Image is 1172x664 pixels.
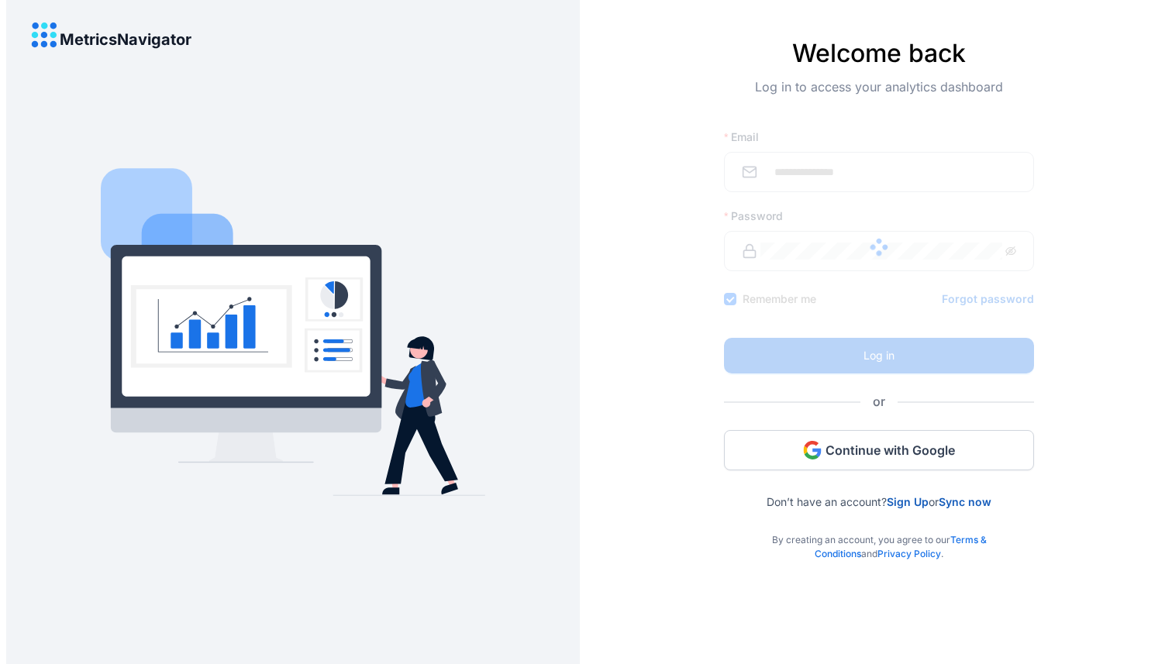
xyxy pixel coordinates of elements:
[724,508,1034,561] div: By creating an account, you agree to our and .
[724,39,1034,68] h4: Welcome back
[939,495,991,508] a: Sync now
[724,470,1034,508] div: Don’t have an account? or
[877,548,941,559] a: Privacy Policy
[724,77,1034,121] div: Log in to access your analytics dashboard
[887,495,929,508] a: Sign Up
[60,31,191,48] h4: MetricsNavigator
[724,430,1034,470] button: Continue with Google
[860,392,898,411] span: or
[826,442,955,459] span: Continue with Google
